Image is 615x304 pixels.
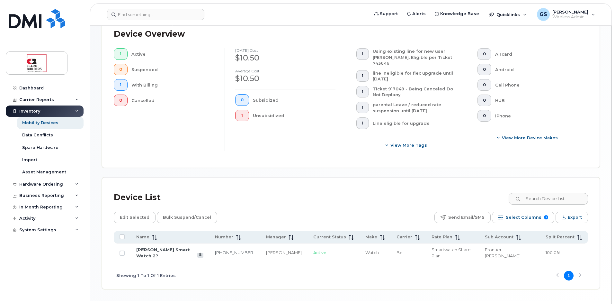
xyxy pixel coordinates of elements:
span: GS [539,11,547,18]
span: Bulk Suspend/Cancel [163,213,211,222]
span: Select Columns [506,213,541,222]
div: Device List [114,189,161,206]
div: Active [131,48,215,60]
button: 0 [477,48,491,60]
div: With Billing [131,79,215,91]
button: Bulk Suspend/Cancel [157,212,217,223]
span: 0 [483,113,486,118]
button: 1 [356,86,369,97]
button: 1 [356,117,369,129]
div: Using existing line for new user, [PERSON_NAME]. Eligible per Ticket 743646 [373,48,457,66]
span: Watch [365,250,379,255]
span: Carrier [397,234,412,240]
div: HUB [495,95,578,106]
button: 1 [356,48,369,60]
button: View More Device Makes [477,132,578,143]
button: 0 [477,95,491,106]
span: View more tags [390,142,427,148]
a: Alerts [402,7,430,20]
div: [PERSON_NAME] [266,250,302,256]
span: 1 [362,105,363,110]
div: Suspended [131,64,215,75]
span: Knowledge Base [440,11,479,17]
span: 0 [483,51,486,57]
span: 1 [362,51,363,57]
div: Android [495,64,578,75]
div: Device Overview [114,26,185,42]
button: 0 [114,64,128,75]
div: Greg Skirten [532,8,600,21]
button: 0 [477,79,491,91]
div: Quicklinks [484,8,531,21]
div: Ticket 917049 - Being Canceled Do Not Deplaoy [373,86,457,98]
button: Send Email/SMS [434,212,491,223]
span: 0 [483,82,486,88]
span: Make [365,234,377,240]
button: Page 1 [564,271,574,281]
span: Wireless Admin [552,14,588,20]
a: [PERSON_NAME] Smart Watch 2? [136,247,190,258]
span: Current Status [313,234,346,240]
button: 0 [114,95,128,106]
span: 100.0% [546,250,560,255]
span: 0 [483,98,486,103]
a: View Last Bill [197,253,203,258]
span: 1 [362,121,363,126]
span: Rate Plan [432,234,452,240]
span: Manager [266,234,286,240]
div: Cell Phone [495,79,578,91]
button: 1 [114,79,128,91]
span: Bell [397,250,405,255]
h4: [DATE] cost [235,48,335,52]
span: Support [380,11,398,17]
div: iPhone [495,110,578,122]
span: Send Email/SMS [448,213,485,222]
div: $10.50 [235,73,335,84]
h4: Average cost [235,69,335,73]
span: Frontier - [PERSON_NAME] [485,247,521,258]
iframe: Messenger Launcher [587,276,610,299]
span: 0 [241,97,244,103]
button: View more tags [356,139,457,151]
div: line ineligible for flex upgrade until [DATE] [373,70,457,82]
div: Aircard [495,48,578,60]
button: 1 [235,110,249,121]
span: 1 [362,73,363,78]
span: Active [313,250,326,255]
button: Export [556,212,588,223]
span: Split Percent [546,234,575,240]
span: Showing 1 To 1 Of 1 Entries [116,271,176,281]
button: Edit Selected [114,212,156,223]
span: Quicklinks [496,12,520,17]
div: Cancelled [131,95,215,106]
a: Support [370,7,402,20]
span: [PERSON_NAME] [552,9,588,14]
button: 1 [356,102,369,113]
span: Export [568,213,582,222]
span: 0 [119,98,122,103]
span: Edit Selected [120,213,149,222]
div: Subsidized [253,94,336,106]
input: Search Device List ... [509,193,588,205]
span: Smartwatch Share Plan [432,247,471,258]
span: View More Device Makes [502,135,558,141]
span: 1 [119,82,122,88]
span: 0 [483,67,486,72]
span: Name [136,234,149,240]
button: 1 [356,70,369,82]
input: Find something... [107,9,204,20]
button: 1 [114,48,128,60]
a: Knowledge Base [430,7,484,20]
div: Line eligible for upgrade [373,117,457,129]
button: 0 [477,64,491,75]
a: [PHONE_NUMBER] [215,250,254,255]
div: $10.50 [235,52,335,63]
span: 1 [241,113,244,118]
button: 0 [477,110,491,122]
span: 1 [362,89,363,94]
span: 1 [119,51,122,57]
div: parental Leave / reduced rate suspension until [DATE] [373,102,457,114]
span: Alerts [412,11,426,17]
span: Number [215,234,233,240]
span: 0 [119,67,122,72]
